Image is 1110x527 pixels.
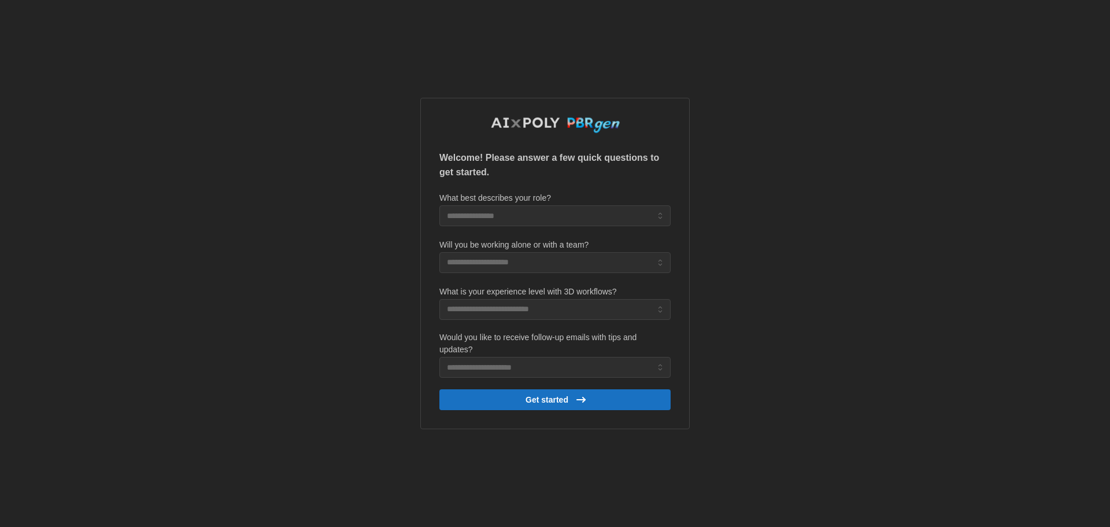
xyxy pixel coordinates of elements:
label: What best describes your role? [439,192,551,205]
button: Get started [439,389,671,410]
p: Welcome! Please answer a few quick questions to get started. [439,151,671,180]
img: AIxPoly PBRgen [490,117,620,134]
label: What is your experience level with 3D workflows? [439,286,617,298]
span: Get started [526,390,568,410]
label: Will you be working alone or with a team? [439,239,589,252]
label: Would you like to receive follow-up emails with tips and updates? [439,331,671,356]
